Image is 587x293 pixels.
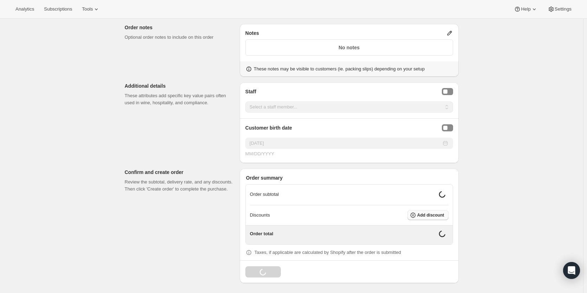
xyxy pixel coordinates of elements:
button: Subscriptions [40,4,76,14]
button: Tools [78,4,104,14]
button: Birthday Selector [442,124,453,131]
p: Order subtotal [250,191,279,200]
button: Add discount [407,210,449,220]
span: Notes [245,30,259,37]
span: Settings [555,6,572,12]
span: MM/DD/YYYY [245,151,274,156]
span: Subscriptions [44,6,72,12]
span: Add discount [417,212,444,218]
button: Help [510,4,542,14]
p: Taxes, if applicable are calculated by Shopify after the order is submitted [254,249,401,256]
p: Discounts [250,212,270,219]
button: Settings [543,4,576,14]
p: Confirm and create order [125,169,234,176]
p: Review the subtotal, delivery rate, and any discounts. Then click 'Create order' to complete the ... [125,179,234,193]
p: Optional order notes to include on this order [125,34,234,41]
p: Additional details [125,82,234,89]
button: Staff Selector [442,88,453,95]
span: Help [521,6,530,12]
p: Order notes [125,24,234,31]
span: Tools [82,6,93,12]
button: Analytics [11,4,38,14]
p: These attributes add specific key value pairs often used in wine, hospitality, and compliance. [125,92,234,106]
span: Customer birth date [245,124,292,132]
div: Open Intercom Messenger [563,262,580,279]
p: Order summary [246,174,453,181]
span: Analytics [15,6,34,12]
p: These notes may be visible to customers (ie. packing slips) depending on your setup [254,66,425,73]
p: Order total [250,230,273,239]
span: Staff [245,88,256,96]
p: No notes [250,44,449,51]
